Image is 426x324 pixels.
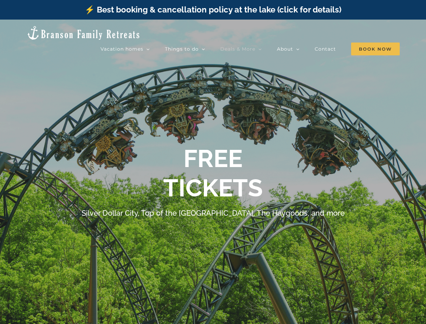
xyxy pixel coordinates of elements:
span: Book Now [351,43,400,55]
a: Vacation homes [101,42,150,56]
b: FREE TICKETS [163,144,263,202]
a: Book Now [351,42,400,56]
span: Vacation homes [101,47,143,51]
span: Contact [315,47,336,51]
a: Deals & More [220,42,262,56]
a: Contact [315,42,336,56]
a: Things to do [165,42,205,56]
nav: Main Menu [101,42,400,56]
a: About [277,42,300,56]
span: About [277,47,293,51]
span: Things to do [165,47,199,51]
a: ⚡️ Best booking & cancellation policy at the lake (click for details) [85,5,341,15]
span: Deals & More [220,47,255,51]
h4: Silver Dollar City, Top of the [GEOGRAPHIC_DATA], The Haygoods, and more [82,209,345,217]
img: Branson Family Retreats Logo [26,25,141,40]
